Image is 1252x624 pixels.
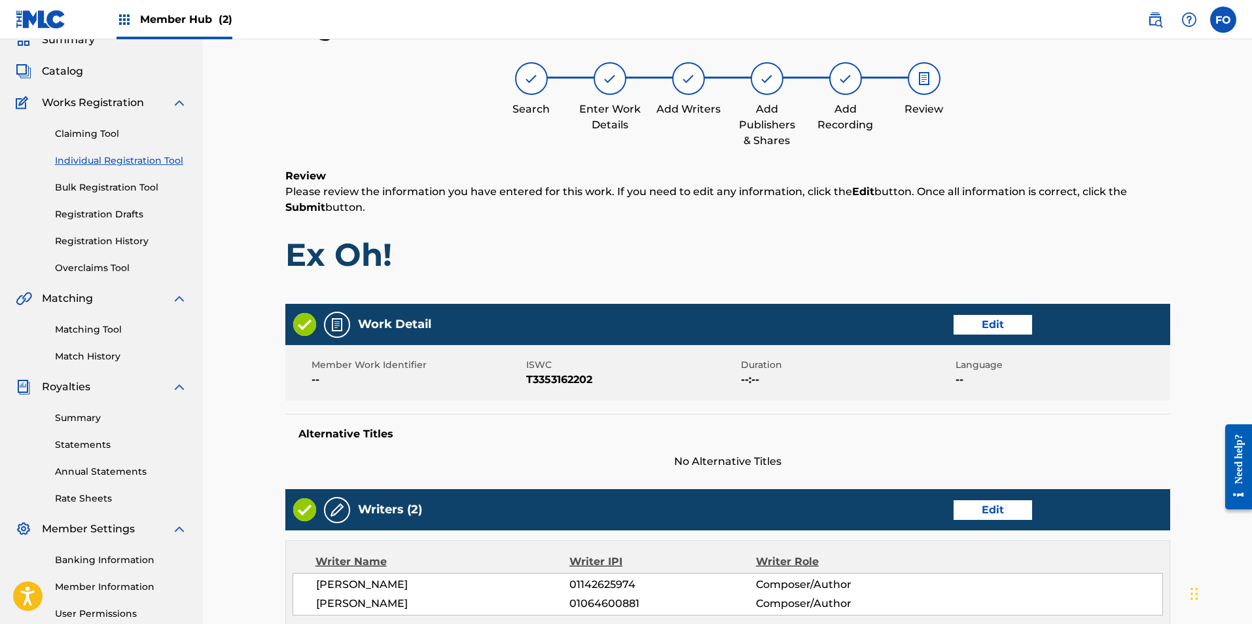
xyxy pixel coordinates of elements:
[312,358,523,372] span: Member Work Identifier
[756,554,925,570] div: Writer Role
[954,315,1032,335] button: Edit
[16,379,31,395] img: Royalties
[171,521,187,537] img: expand
[741,358,952,372] span: Duration
[852,185,874,198] strong: Edit
[1181,12,1197,28] img: help
[219,13,232,26] span: (2)
[524,71,539,86] img: step indicator icon for Search
[1215,414,1252,520] iframe: Resource Center
[285,201,325,213] strong: Submit
[526,372,738,388] span: T3353162202
[171,291,187,306] img: expand
[55,438,187,452] a: Statements
[285,184,1170,215] p: Please review the information you have entered for this work. If you need to edit any information...
[16,95,33,111] img: Works Registration
[956,372,1167,388] span: --
[16,64,31,79] img: Catalog
[916,71,932,86] img: step indicator icon for Review
[16,521,31,537] img: Member Settings
[298,428,1157,441] h5: Alternative Titles
[954,500,1032,520] button: Edit
[16,32,95,48] a: SummarySummary
[569,596,755,612] span: 01064600881
[55,492,187,505] a: Rate Sheets
[577,101,643,133] div: Enter Work Details
[55,465,187,479] a: Annual Statements
[569,577,755,593] span: 01142625974
[526,358,738,372] span: ISWC
[55,411,187,425] a: Summary
[55,127,187,141] a: Claiming Tool
[316,596,570,612] span: [PERSON_NAME]
[312,372,523,388] span: --
[42,64,83,79] span: Catalog
[55,553,187,567] a: Banking Information
[42,379,90,395] span: Royalties
[285,454,1170,469] span: No Alternative Titles
[1187,561,1252,624] iframe: Chat Widget
[116,12,132,28] img: Top Rightsholders
[55,234,187,248] a: Registration History
[55,208,187,221] a: Registration Drafts
[55,181,187,194] a: Bulk Registration Tool
[838,71,853,86] img: step indicator icon for Add Recording
[55,580,187,594] a: Member Information
[293,498,316,521] img: Valid
[140,12,232,27] span: Member Hub
[16,32,31,48] img: Summary
[681,71,696,86] img: step indicator icon for Add Writers
[1176,7,1202,33] div: Help
[734,101,800,149] div: Add Publishers & Shares
[329,317,345,333] img: Work Detail
[55,154,187,168] a: Individual Registration Tool
[1210,7,1236,33] div: User Menu
[171,95,187,111] img: expand
[16,10,66,29] img: MLC Logo
[171,379,187,395] img: expand
[891,101,957,117] div: Review
[16,291,32,306] img: Matching
[1190,574,1198,614] div: Drag
[285,168,1170,184] h6: Review
[759,71,775,86] img: step indicator icon for Add Publishers & Shares
[55,261,187,275] a: Overclaims Tool
[55,350,187,363] a: Match History
[813,101,878,133] div: Add Recording
[756,596,925,612] span: Composer/Author
[42,95,144,111] span: Works Registration
[42,32,95,48] span: Summary
[16,64,83,79] a: CatalogCatalog
[756,577,925,593] span: Composer/Author
[316,577,570,593] span: [PERSON_NAME]
[329,502,345,518] img: Writers
[285,235,1170,274] h1: Ex Oh!
[1147,12,1163,28] img: search
[55,607,187,621] a: User Permissions
[315,554,570,570] div: Writer Name
[358,502,422,517] h5: Writers (2)
[956,358,1167,372] span: Language
[499,101,564,117] div: Search
[42,521,135,537] span: Member Settings
[656,101,721,117] div: Add Writers
[569,554,756,570] div: Writer IPI
[358,317,431,332] h5: Work Detail
[741,372,952,388] span: --:--
[42,291,93,306] span: Matching
[602,71,618,86] img: step indicator icon for Enter Work Details
[293,313,316,336] img: Valid
[55,323,187,337] a: Matching Tool
[1142,7,1168,33] a: Public Search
